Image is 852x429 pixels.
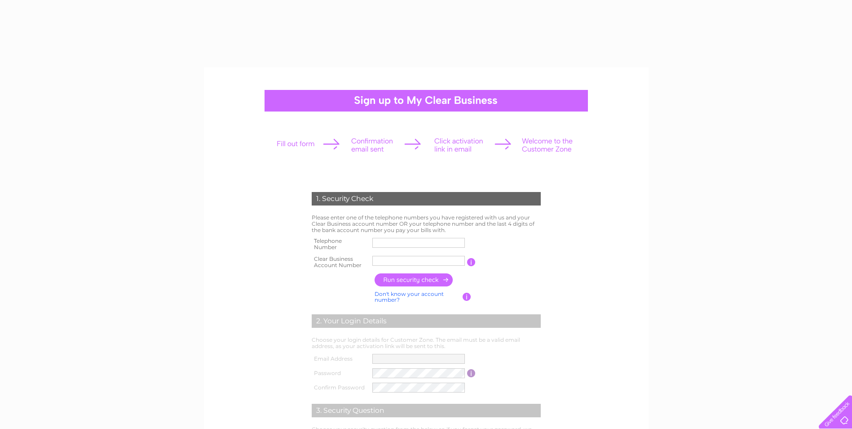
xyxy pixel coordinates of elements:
[309,366,371,380] th: Password
[467,369,476,377] input: Information
[312,404,541,417] div: 3. Security Question
[309,352,371,366] th: Email Address
[309,235,371,253] th: Telephone Number
[375,290,444,304] a: Don't know your account number?
[309,253,371,271] th: Clear Business Account Number
[309,212,543,235] td: Please enter one of the telephone numbers you have registered with us and your Clear Business acc...
[312,314,541,328] div: 2. Your Login Details
[463,293,471,301] input: Information
[309,335,543,352] td: Choose your login details for Customer Zone. The email must be a valid email address, as your act...
[312,192,541,206] div: 1. Security Check
[467,258,476,266] input: Information
[309,380,371,395] th: Confirm Password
